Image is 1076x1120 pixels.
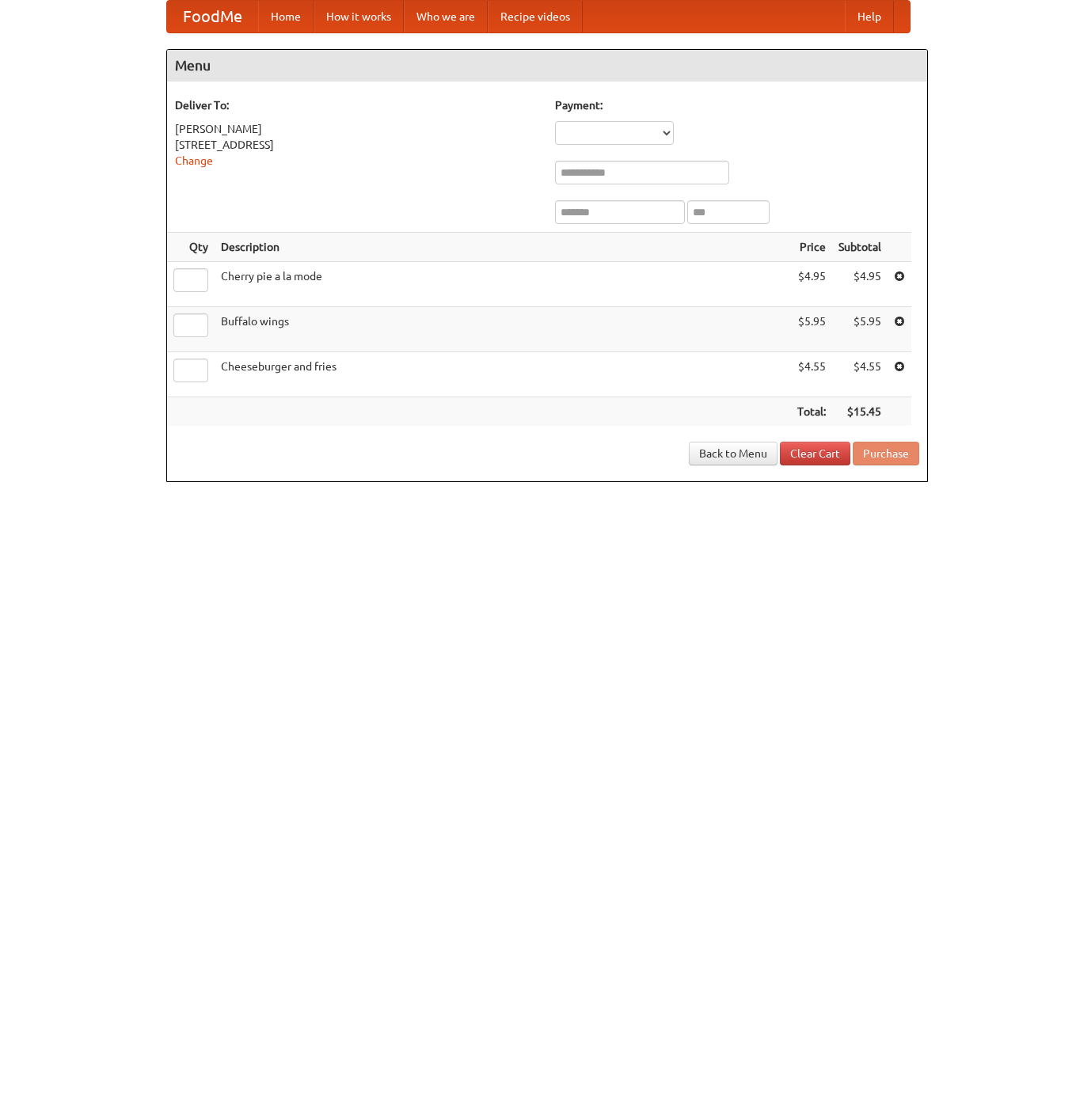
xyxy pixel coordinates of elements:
td: $4.95 [832,262,888,307]
a: Back to Menu [689,442,778,465]
a: How it works [314,1,404,32]
a: Help [845,1,894,32]
a: Clear Cart [780,442,850,465]
th: $15.45 [832,397,888,427]
th: Description [215,233,791,262]
button: Purchase [853,442,919,465]
td: $5.95 [832,307,888,352]
td: $4.55 [832,352,888,397]
td: Cherry pie a la mode [215,262,791,307]
td: $5.95 [791,307,832,352]
h5: Payment: [555,97,919,113]
h4: Menu [167,50,927,82]
h5: Deliver To: [175,97,539,113]
div: [STREET_ADDRESS] [175,137,539,153]
td: Buffalo wings [215,307,791,352]
a: FoodMe [167,1,258,32]
a: Home [258,1,314,32]
th: Total: [791,397,832,427]
th: Price [791,233,832,262]
th: Subtotal [832,233,888,262]
a: Change [175,154,213,167]
a: Who we are [404,1,488,32]
th: Qty [167,233,215,262]
td: $4.55 [791,352,832,397]
a: Recipe videos [488,1,583,32]
td: $4.95 [791,262,832,307]
div: [PERSON_NAME] [175,121,539,137]
td: Cheeseburger and fries [215,352,791,397]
